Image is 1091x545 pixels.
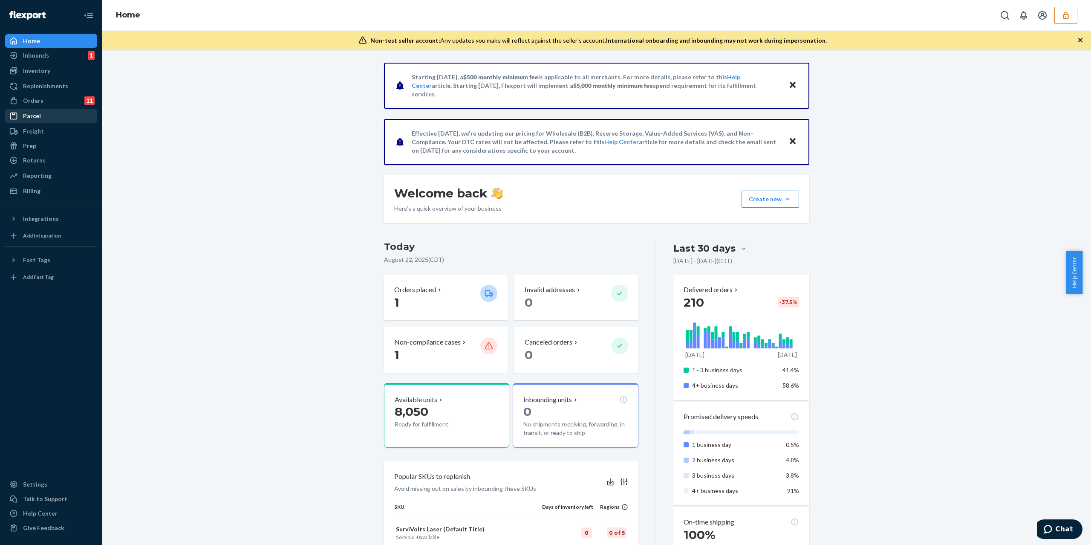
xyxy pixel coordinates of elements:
[23,215,59,223] div: Integrations
[23,67,50,75] div: Inventory
[5,507,97,520] a: Help Center
[513,383,638,448] button: Inbounding units0No shipments receiving, forwarding, in transit, or ready to ship
[23,37,40,45] div: Home
[525,337,572,347] p: Canceled orders
[607,528,626,538] div: 0 of 5
[370,37,440,44] span: Non-test seller account:
[23,495,67,503] div: Talk to Support
[109,3,147,28] ol: breadcrumbs
[23,51,49,60] div: Inbounds
[5,125,97,138] a: Freight
[786,456,799,464] span: 4.8%
[395,420,473,429] p: Ready for fulfillment
[5,492,97,506] button: Talk to Support
[514,275,638,320] button: Invalid addresses 0
[23,142,36,150] div: Prep
[778,297,799,307] div: -37.5 %
[394,337,461,347] p: Non-compliance cases
[523,420,627,437] p: No shipments receiving, forwarding, in transit, or ready to ship
[778,351,797,359] p: [DATE]
[684,295,704,310] span: 210
[514,327,638,373] button: Canceled orders 0
[463,73,538,81] span: $500 monthly minimum fee
[5,270,97,284] a: Add Fast Tag
[1015,7,1032,24] button: Open notifications
[523,404,531,419] span: 0
[5,79,97,93] a: Replenishments
[5,521,97,535] button: Give Feedback
[673,257,732,265] p: [DATE] - [DATE] ( CDT )
[5,49,97,62] a: Inbounds1
[394,348,399,362] span: 1
[5,109,97,123] a: Parcel
[1034,7,1051,24] button: Open account menu
[23,256,50,264] div: Fast Tags
[542,503,593,518] th: Days of inventory left
[23,96,43,105] div: Orders
[88,51,95,60] div: 1
[394,503,542,518] th: SKU
[23,127,44,136] div: Freight
[23,112,41,120] div: Parcel
[491,187,503,199] img: hand-wave emoji
[23,171,52,180] div: Reporting
[523,395,572,405] p: Inbounding units
[684,412,758,422] p: Promised delivery speeds
[370,36,827,45] div: Any updates you make will reflect against the seller's account.
[604,138,639,145] a: Help Center
[782,382,799,389] span: 58.6%
[116,10,140,20] a: Home
[684,285,739,295] button: Delivered orders
[692,471,776,480] p: 3 business days
[5,94,97,107] a: Orders11
[685,351,704,359] p: [DATE]
[593,503,628,510] div: Regions
[394,295,399,310] span: 1
[5,229,97,243] a: Add Integration
[606,37,827,44] span: International onboarding and inbounding may not work during impersonation.
[396,533,540,541] p: sold · available
[573,82,653,89] span: $5,000 monthly minimum fee
[80,7,97,24] button: Close Navigation
[525,285,575,295] p: Invalid addresses
[384,383,509,448] button: Available units8,050Ready for fulfillment
[5,212,97,226] button: Integrations
[692,366,776,374] p: 1 - 3 business days
[412,73,780,99] p: Starting [DATE], a is applicable to all merchants. For more details, please refer to this article...
[692,381,776,390] p: 4+ business days
[525,348,533,362] span: 0
[5,169,97,183] a: Reporting
[5,34,97,48] a: Home
[23,273,54,281] div: Add Fast Tag
[23,480,47,489] div: Settings
[23,82,68,90] div: Replenishments
[581,528,592,538] div: 0
[5,478,97,491] a: Settings
[23,509,58,518] div: Help Center
[684,517,734,527] p: On-time shipping
[23,232,61,239] div: Add Integration
[394,285,436,295] p: Orders placed
[692,456,776,464] p: 2 business days
[395,404,428,419] span: 8,050
[384,240,638,254] h3: Today
[396,525,540,533] p: SurviVolts Laser (Default Title)
[412,129,780,155] p: Effective [DATE], we're updating our pricing for Wholesale (B2B), Reserve Storage, Value-Added Se...
[1066,251,1082,294] button: Help Center
[396,534,405,540] span: 564
[692,441,776,449] p: 1 business day
[5,184,97,198] a: Billing
[394,472,470,481] p: Popular SKUs to replenish
[384,327,508,373] button: Non-compliance cases 1
[84,96,95,105] div: 11
[384,255,638,264] p: August 22, 2025 ( CDT )
[786,441,799,448] span: 0.5%
[384,275,508,320] button: Orders placed 1
[417,534,420,540] span: 0
[23,524,64,532] div: Give Feedback
[996,7,1013,24] button: Open Search Box
[673,242,736,255] div: Last 30 days
[684,528,716,542] span: 100%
